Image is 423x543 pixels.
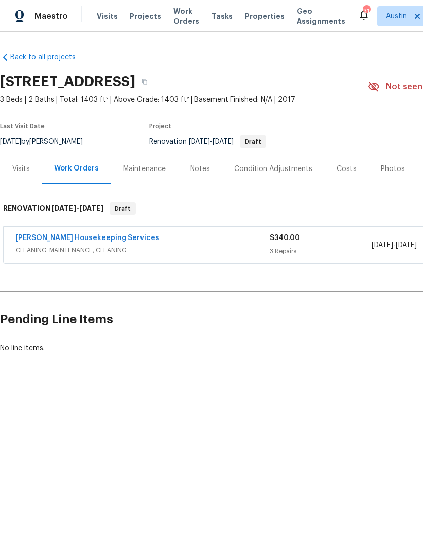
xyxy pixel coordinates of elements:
span: Tasks [211,13,233,20]
span: [DATE] [213,138,234,145]
h6: RENOVATION [3,202,103,215]
span: Properties [245,11,285,21]
span: Draft [241,139,265,145]
span: Austin [386,11,407,21]
span: CLEANING_MAINTENANCE, CLEANING [16,245,270,255]
span: - [189,138,234,145]
span: - [372,240,417,250]
span: Draft [111,203,135,214]
span: [DATE] [396,242,417,249]
div: 3 Repairs [270,246,371,256]
button: Copy Address [135,73,154,91]
span: Visits [97,11,118,21]
span: Maestro [34,11,68,21]
div: Maintenance [123,164,166,174]
span: [DATE] [189,138,210,145]
span: Renovation [149,138,266,145]
div: Visits [12,164,30,174]
span: [DATE] [79,205,103,212]
div: Photos [381,164,405,174]
span: [DATE] [372,242,393,249]
div: 31 [363,6,370,16]
span: - [52,205,103,212]
span: Work Orders [173,6,199,26]
a: [PERSON_NAME] Housekeeping Services [16,234,159,242]
span: Geo Assignments [297,6,345,26]
div: Work Orders [54,163,99,174]
div: Condition Adjustments [234,164,312,174]
div: Costs [337,164,357,174]
span: Projects [130,11,161,21]
span: $340.00 [270,234,300,242]
span: Project [149,123,171,129]
div: Notes [190,164,210,174]
span: [DATE] [52,205,76,212]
